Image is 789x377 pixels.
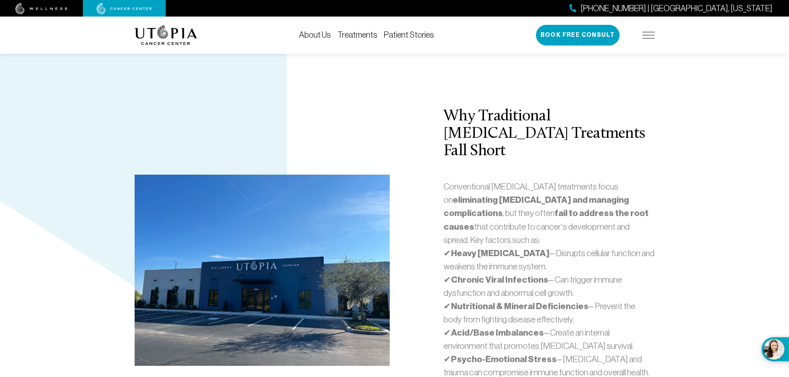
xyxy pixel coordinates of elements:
[451,274,548,285] strong: Chronic Viral Infections
[135,25,197,45] img: logo
[451,327,544,338] strong: Acid/Base Imbalances
[97,3,152,14] img: cancer center
[569,2,772,14] a: [PHONE_NUMBER] | [GEOGRAPHIC_DATA], [US_STATE]
[451,354,557,365] strong: Psycho-Emotional Stress
[581,2,772,14] span: [PHONE_NUMBER] | [GEOGRAPHIC_DATA], [US_STATE]
[135,175,390,366] img: Why Traditional Cancer Treatments Fall Short
[444,195,629,219] strong: eliminating [MEDICAL_DATA] and managing complications
[451,301,589,312] strong: Nutritional & Mineral Deficiencies
[536,25,620,46] button: Book Free Consult
[444,108,654,161] h2: Why Traditional [MEDICAL_DATA] Treatments Fall Short
[338,30,377,39] a: Treatments
[384,30,434,39] a: Patient Stories
[642,32,655,38] img: icon-hamburger
[451,248,550,259] strong: Heavy [MEDICAL_DATA]
[15,3,68,14] img: wellness
[299,30,331,39] a: About Us
[444,208,649,232] strong: fail to address the root causes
